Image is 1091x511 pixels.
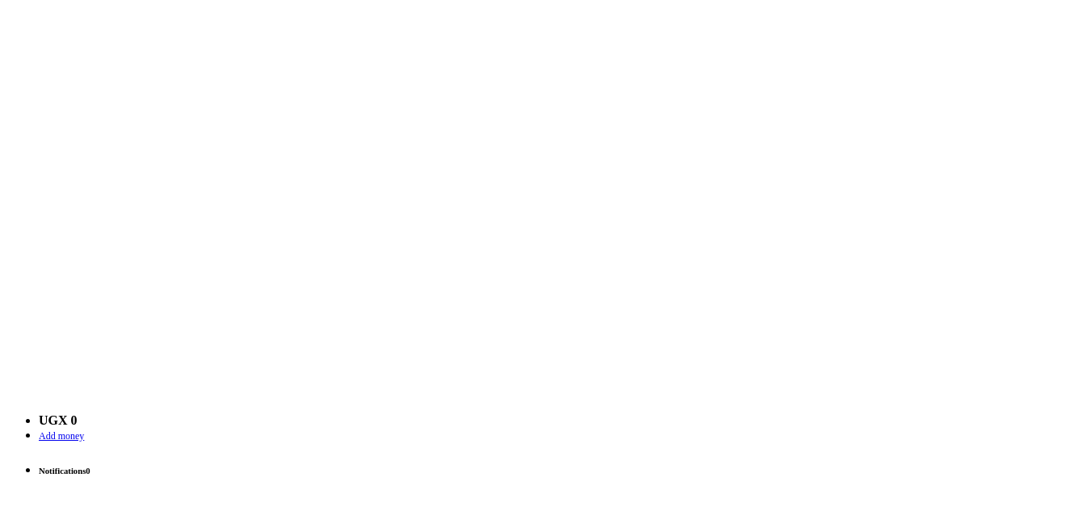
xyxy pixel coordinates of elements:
li: Toup your wallet [39,428,1085,442]
a: Add money [39,428,84,442]
h6: Notifications [39,466,1085,475]
span: Add money [39,430,84,442]
a: UGX 0 [39,413,78,427]
li: Wallet ballance [39,413,1085,428]
span: 0 [86,466,90,475]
